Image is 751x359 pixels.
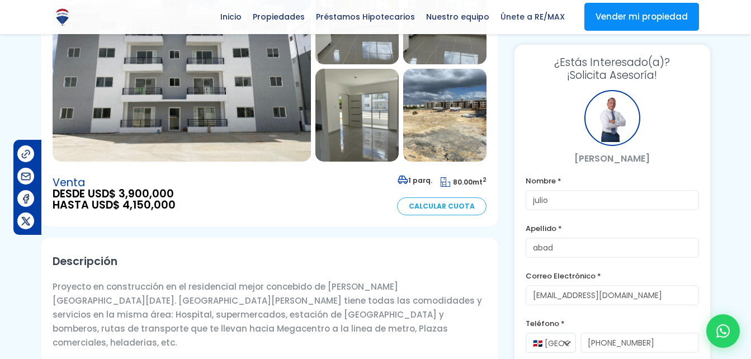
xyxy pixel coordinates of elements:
[247,8,310,25] span: Propiedades
[310,8,421,25] span: Préstamos Hipotecarios
[398,176,432,185] span: 1 parq.
[421,8,495,25] span: Nuestro equipo
[397,197,487,215] a: Calcular Cuota
[584,90,640,146] div: Carlos Nuñez
[526,56,699,69] span: ¿Estás Interesado(a)?
[580,333,699,353] input: 123-456-7890
[20,215,32,227] img: Compartir
[526,174,699,188] label: Nombre *
[526,56,699,82] h3: ¡Solicita Asesoría!
[53,177,176,188] span: Venta
[20,148,32,160] img: Compartir
[215,8,247,25] span: Inicio
[495,8,570,25] span: Únete a RE/MAX
[315,69,399,162] img: Proyecto en Ciudad Juan Bosch
[526,152,699,166] p: [PERSON_NAME]
[441,177,487,187] span: mt
[453,177,473,187] span: 80.00
[53,7,72,27] img: Logo de REMAX
[20,193,32,205] img: Compartir
[53,280,487,349] p: Proyecto en construcción en el residencial mejor concebido de [PERSON_NAME][GEOGRAPHIC_DATA][DATE...
[584,3,699,31] a: Vender mi propiedad
[526,269,699,283] label: Correo Electrónico *
[53,249,487,274] h2: Descripción
[403,69,487,162] img: Proyecto en Ciudad Juan Bosch
[526,221,699,235] label: Apellido *
[483,176,487,184] sup: 2
[526,317,699,330] label: Teléfono *
[53,188,176,200] span: DESDE USD$ 3,900,000
[53,200,176,211] span: HASTA USD$ 4,150,000
[20,171,32,182] img: Compartir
